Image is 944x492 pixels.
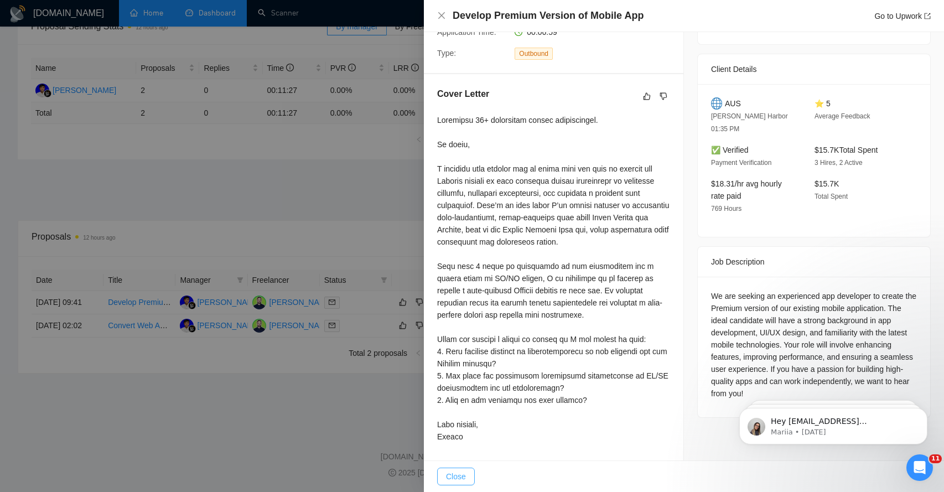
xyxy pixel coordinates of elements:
span: AUS [725,97,741,110]
span: export [924,13,931,19]
button: like [640,90,653,103]
span: Outbound [515,48,553,60]
span: close [437,11,446,20]
span: $18.31/hr avg hourly rate paid [711,179,782,200]
span: [PERSON_NAME] Harbor 01:35 PM [711,112,788,133]
span: 11 [929,454,942,463]
button: Close [437,468,475,485]
div: We are seeking an experienced app developer to create the Premium version of our existing mobile ... [711,290,917,400]
a: Go to Upworkexport [874,12,931,20]
img: 🌐 [711,97,722,110]
span: like [643,92,651,101]
span: Average Feedback [815,112,870,120]
span: dislike [660,92,667,101]
div: Job Description [711,247,917,277]
span: Type: [437,49,456,58]
span: clock-circle [515,28,522,36]
iframe: Intercom live chat [906,454,933,481]
h5: Cover Letter [437,87,489,101]
span: ✅ Verified [711,146,749,154]
span: $15.7K [815,179,839,188]
span: ⭐ 5 [815,99,831,108]
h4: Develop Premium Version of Mobile App [453,9,644,23]
iframe: Intercom notifications message [723,385,944,462]
span: 769 Hours [711,205,741,213]
span: 3 Hires, 2 Active [815,159,863,167]
span: Close [446,470,466,483]
div: Loremipsu 36+ dolorsitam consec adipiscingel. Se doeiu, T incididu utla etdolor mag al enima mini... [437,114,670,443]
button: dislike [657,90,670,103]
span: $15.7K Total Spent [815,146,878,154]
span: Payment Verification [711,159,771,167]
div: Client Details [711,54,917,84]
button: Close [437,11,446,20]
span: Total Spent [815,193,848,200]
span: Application Time: [437,28,496,37]
span: 00:06:59 [527,28,557,37]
